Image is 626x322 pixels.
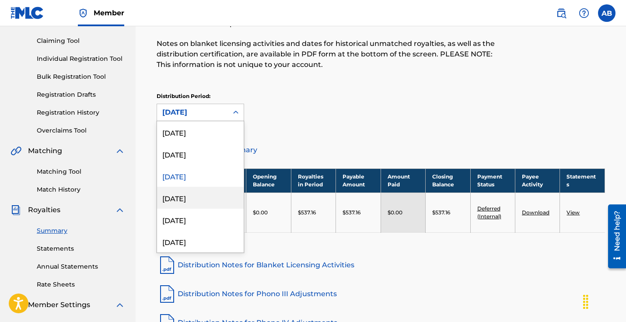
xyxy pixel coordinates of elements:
[579,289,593,315] div: Drag
[291,168,336,192] th: Royalties in Period
[10,7,44,19] img: MLC Logo
[37,167,125,176] a: Matching Tool
[157,165,244,187] div: [DATE]
[37,244,125,253] a: Statements
[157,121,244,143] div: [DATE]
[37,280,125,289] a: Rate Sheets
[78,8,88,18] img: Top Rightsholder
[598,4,616,22] div: User Menu
[37,36,125,45] a: Claiming Tool
[162,107,223,118] div: [DATE]
[336,168,381,192] th: Payable Amount
[515,168,560,192] th: Payee Activity
[37,126,125,135] a: Overclaims Tool
[602,201,626,271] iframe: Resource Center
[470,168,515,192] th: Payment Status
[575,4,593,22] div: Help
[28,300,90,310] span: Member Settings
[37,72,125,81] a: Bulk Registration Tool
[477,205,501,220] a: Deferred (Internal)
[10,205,21,215] img: Royalties
[426,168,470,192] th: Closing Balance
[37,90,125,99] a: Registration Drafts
[582,280,626,322] iframe: Chat Widget
[37,108,125,117] a: Registration History
[37,226,125,235] a: Summary
[115,146,125,156] img: expand
[157,92,244,100] p: Distribution Period:
[28,146,62,156] span: Matching
[522,209,549,216] a: Download
[157,255,178,276] img: pdf
[157,187,244,209] div: [DATE]
[157,283,178,304] img: pdf
[157,140,605,161] a: Distribution Summary
[579,8,589,18] img: help
[115,205,125,215] img: expand
[343,209,360,217] p: $537.16
[115,300,125,310] img: expand
[157,231,244,252] div: [DATE]
[567,209,580,216] a: View
[381,168,425,192] th: Amount Paid
[37,54,125,63] a: Individual Registration Tool
[28,205,60,215] span: Royalties
[37,262,125,271] a: Annual Statements
[253,209,268,217] p: $0.00
[556,8,567,18] img: search
[37,185,125,194] a: Match History
[157,255,605,276] a: Distribution Notes for Blanket Licensing Activities
[157,283,605,304] a: Distribution Notes for Phono III Adjustments
[157,209,244,231] div: [DATE]
[553,4,570,22] a: Public Search
[560,168,605,192] th: Statements
[298,209,316,217] p: $537.16
[388,209,402,217] p: $0.00
[246,168,291,192] th: Opening Balance
[157,143,244,165] div: [DATE]
[10,146,21,156] img: Matching
[94,8,124,18] span: Member
[157,38,502,70] p: Notes on blanket licensing activities and dates for historical unmatched royalties, as well as th...
[432,209,450,217] p: $537.16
